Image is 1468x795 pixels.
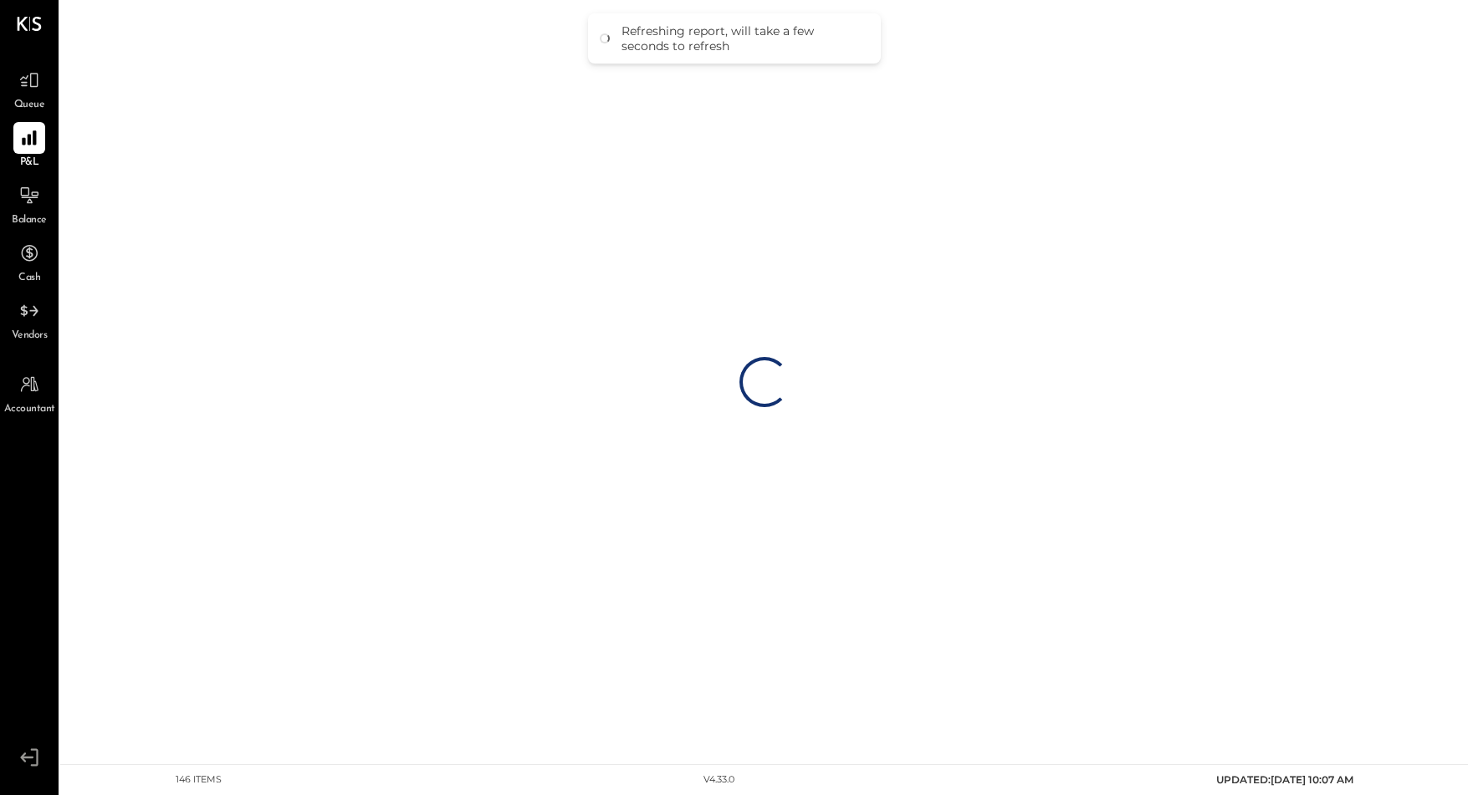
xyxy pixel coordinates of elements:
[176,773,222,787] div: 146 items
[1,237,58,286] a: Cash
[1,369,58,417] a: Accountant
[14,98,45,113] span: Queue
[12,329,48,344] span: Vendors
[20,155,39,171] span: P&L
[1,122,58,171] a: P&L
[12,213,47,228] span: Balance
[1,180,58,228] a: Balance
[1,295,58,344] a: Vendors
[703,773,734,787] div: v 4.33.0
[18,271,40,286] span: Cash
[1216,773,1353,786] span: UPDATED: [DATE] 10:07 AM
[4,402,55,417] span: Accountant
[1,64,58,113] a: Queue
[621,23,864,54] div: Refreshing report, will take a few seconds to refresh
